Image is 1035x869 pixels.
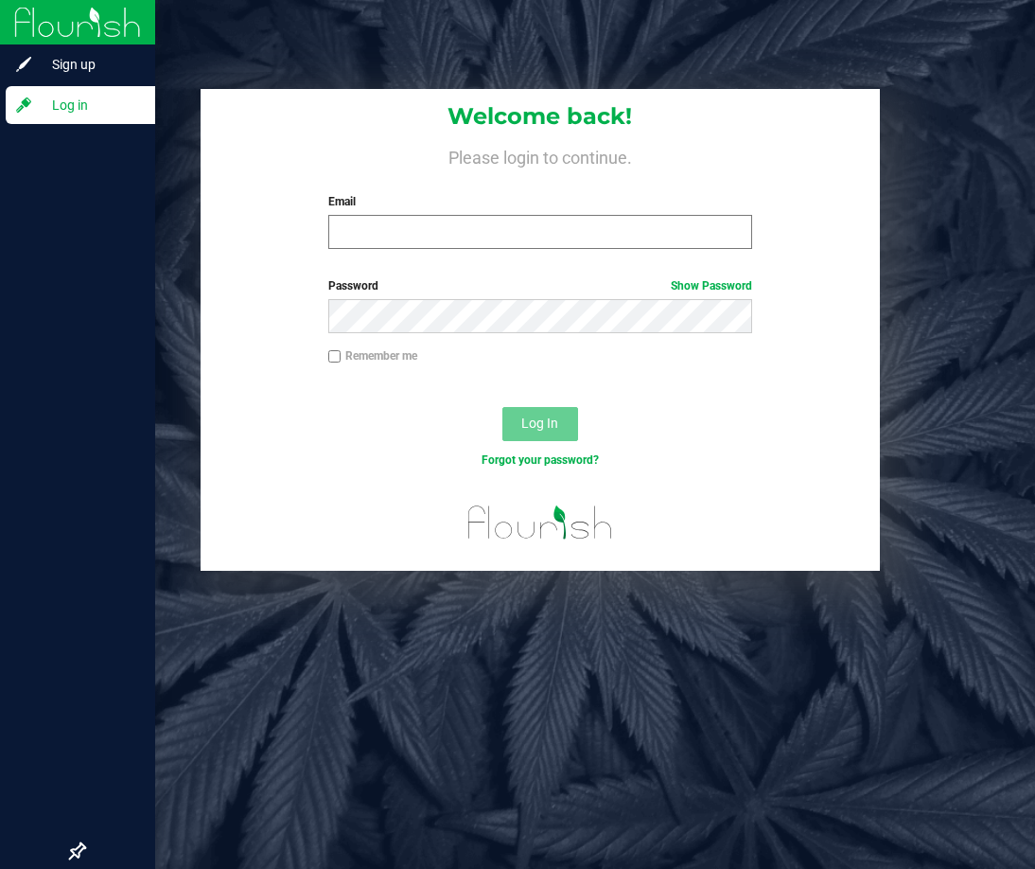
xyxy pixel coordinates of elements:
inline-svg: Sign up [14,55,33,74]
a: Forgot your password? [482,453,599,467]
h4: Please login to continue. [201,144,879,167]
img: flourish_logo.svg [455,488,624,557]
label: Remember me [328,347,417,364]
button: Log In [502,407,578,441]
span: Sign up [33,53,147,76]
span: Log in [33,94,147,116]
span: Password [328,279,378,293]
label: Email [328,193,752,210]
a: Show Password [671,279,752,293]
h1: Welcome back! [201,104,879,129]
input: Remember me [328,350,342,364]
inline-svg: Log in [14,96,33,115]
span: Log In [521,416,558,431]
